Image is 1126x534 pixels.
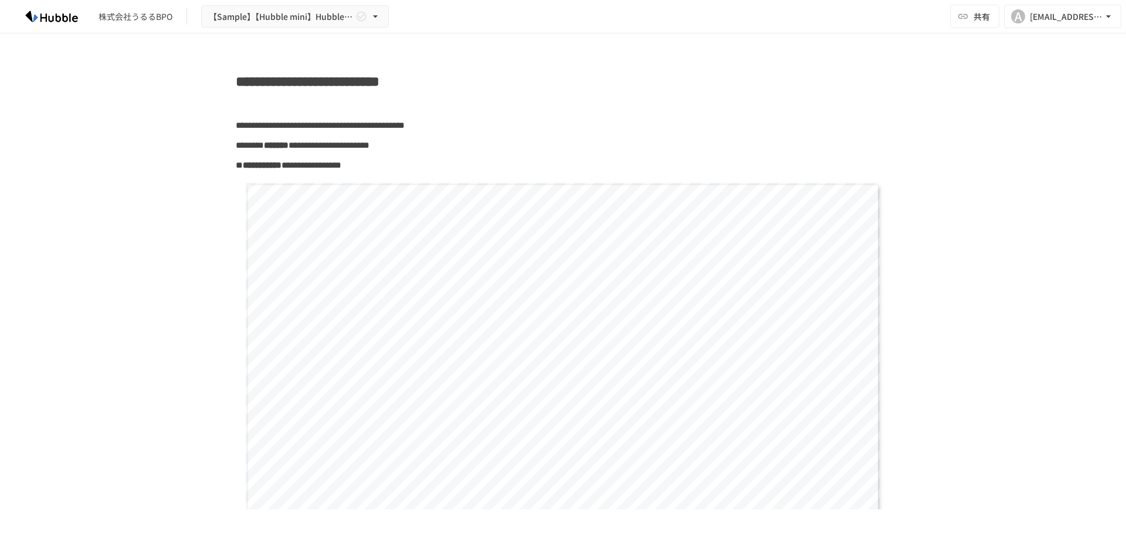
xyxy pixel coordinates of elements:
[209,9,353,24] span: 【Sample】【Hubble mini】Hubble×企業名 オンボーディングプロジェクト
[14,7,89,26] img: HzDRNkGCf7KYO4GfwKnzITak6oVsp5RHeZBEM1dQFiQ
[1004,5,1121,28] button: A[EMAIL_ADDRESS][DOMAIN_NAME]
[99,11,172,23] div: 株式会社うるるBPO
[1030,9,1103,24] div: [EMAIL_ADDRESS][DOMAIN_NAME]
[974,10,990,23] span: 共有
[201,5,389,28] button: 【Sample】【Hubble mini】Hubble×企業名 オンボーディングプロジェクト
[1011,9,1025,23] div: A
[950,5,999,28] button: 共有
